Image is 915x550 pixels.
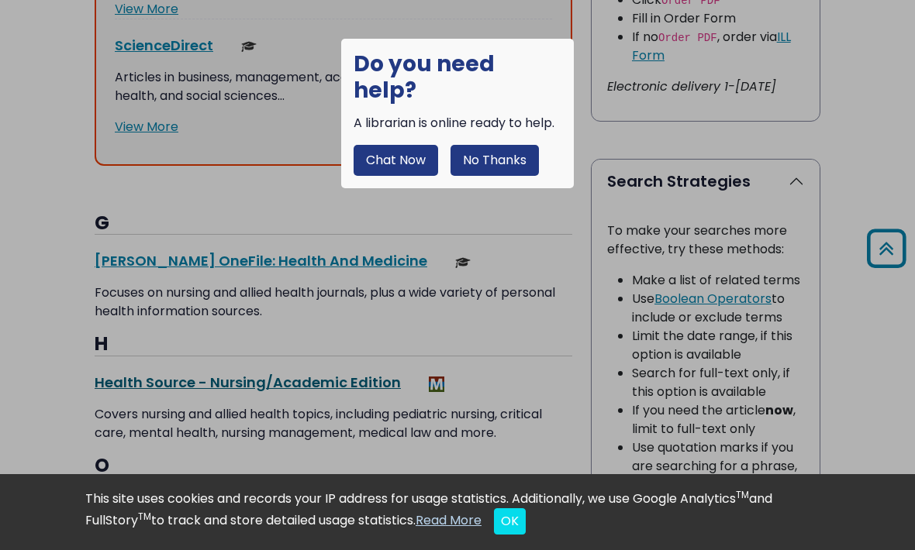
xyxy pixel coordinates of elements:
[85,490,830,535] div: This site uses cookies and records your IP address for usage statistics. Additionally, we use Goo...
[416,511,482,529] a: Read More
[354,51,561,103] h1: Do you need help?
[354,114,561,132] div: A librarian is online ready to help.
[354,145,438,176] button: Chat Now
[494,508,526,535] button: Close
[138,510,151,523] sup: TM
[451,145,539,176] button: No Thanks
[736,488,749,501] sup: TM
